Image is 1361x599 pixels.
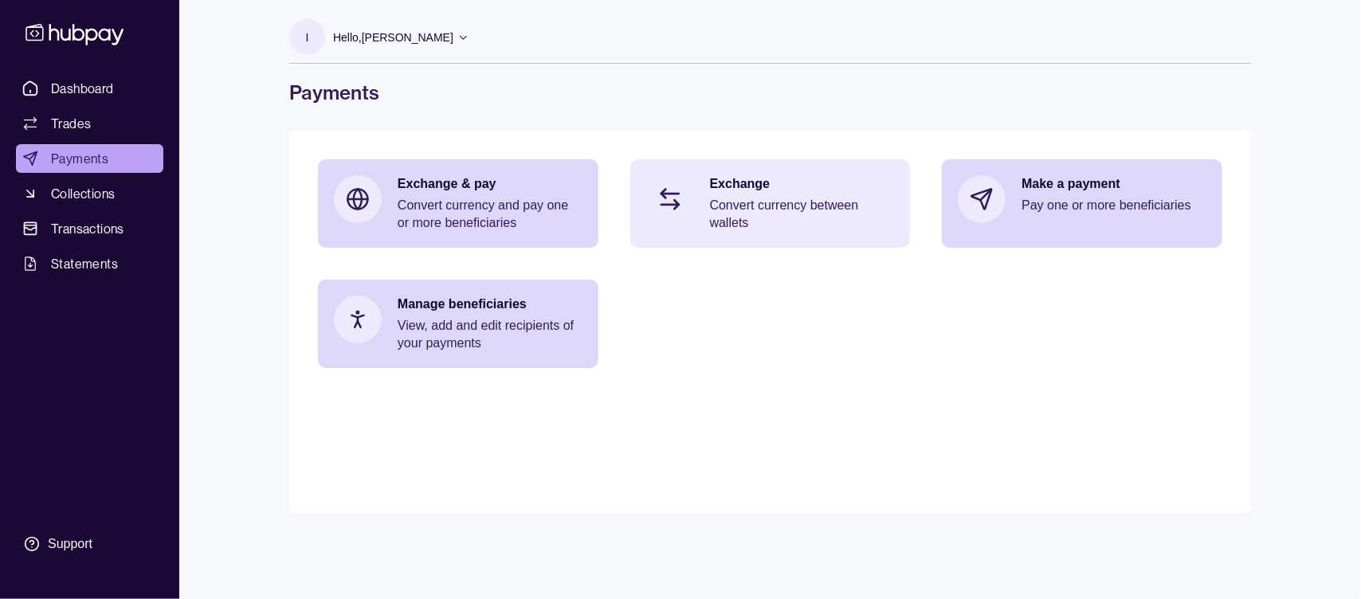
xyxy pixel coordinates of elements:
p: Exchange & pay [398,175,582,193]
a: Transactions [16,214,163,243]
span: Transactions [51,219,124,238]
a: Trades [16,109,163,138]
p: Hello, [PERSON_NAME] [333,29,453,46]
a: Manage beneficiariesView, add and edit recipients of your payments [318,280,598,368]
a: Payments [16,144,163,173]
a: ExchangeConvert currency between wallets [630,159,911,248]
span: Trades [51,114,91,133]
p: Pay one or more beneficiaries [1022,197,1206,214]
span: Dashboard [51,79,114,98]
a: Collections [16,179,163,208]
p: Convert currency and pay one or more beneficiaries [398,197,582,232]
p: View, add and edit recipients of your payments [398,317,582,352]
div: Support [48,535,92,553]
a: Statements [16,249,163,278]
p: Exchange [710,175,895,193]
span: Collections [51,184,115,203]
p: I [306,29,309,46]
span: Statements [51,254,118,273]
a: Make a paymentPay one or more beneficiaries [942,159,1222,239]
a: Support [16,527,163,561]
p: Manage beneficiaries [398,296,582,313]
a: Exchange & payConvert currency and pay one or more beneficiaries [318,159,598,248]
span: Payments [51,149,108,168]
p: Convert currency between wallets [710,197,895,232]
h1: Payments [289,80,1251,105]
a: Dashboard [16,74,163,103]
p: Make a payment [1022,175,1206,193]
